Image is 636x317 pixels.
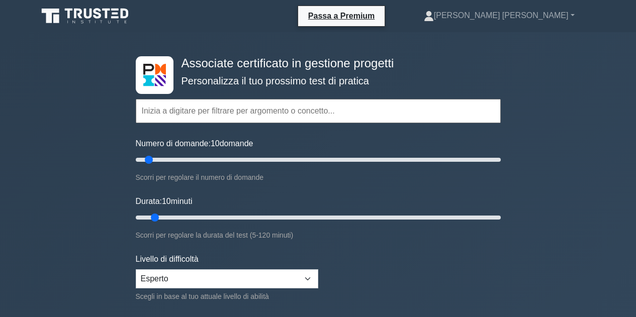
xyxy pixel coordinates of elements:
font: Livello di difficoltà [136,255,199,263]
input: Inizia a digitare per filtrare per argomento o concetto... [136,99,501,123]
font: domande [220,139,253,148]
font: Passa a Premium [308,12,375,20]
font: [PERSON_NAME] [PERSON_NAME] [434,11,569,20]
font: minuti [171,197,193,205]
font: Scegli in base al tuo attuale livello di abilità [136,292,269,300]
a: Passa a Premium [302,10,381,22]
font: 10 [162,197,171,205]
a: [PERSON_NAME] [PERSON_NAME] [400,6,599,26]
font: Durata: [136,197,162,205]
font: Associate certificato in gestione progetti [181,56,394,70]
font: 10 [211,139,220,148]
font: Scorri per regolare la durata del test (5-120 minuti) [136,231,294,239]
font: Scorri per regolare il numero di domande [136,173,263,181]
font: Numero di domande: [136,139,211,148]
